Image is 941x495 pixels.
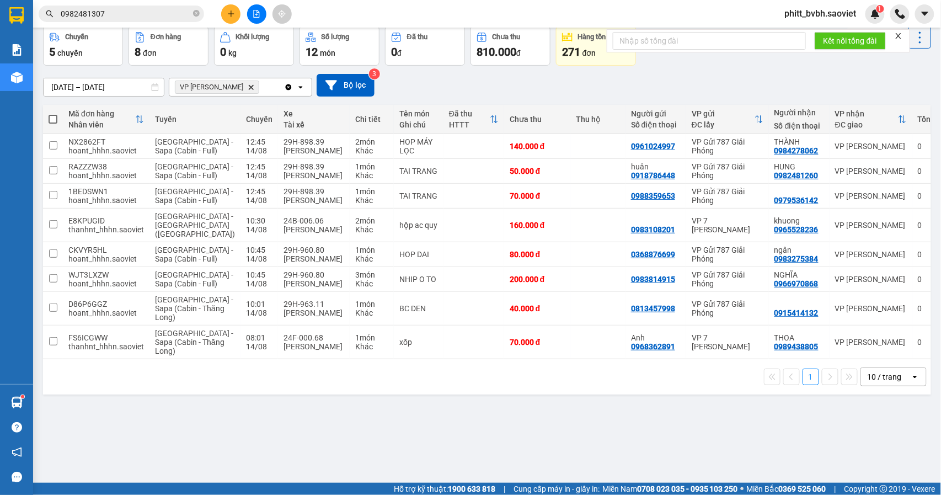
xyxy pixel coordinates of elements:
[774,308,819,317] div: 0915414132
[44,78,164,96] input: Select a date range.
[631,333,681,342] div: Anh
[68,300,144,308] div: D86P6GGZ
[284,308,344,317] div: [PERSON_NAME]
[355,171,388,180] div: Khác
[631,304,675,313] div: 0813457998
[835,142,907,151] div: VP [PERSON_NAME]
[774,171,819,180] div: 0982481260
[835,250,907,259] div: VP [PERSON_NAME]
[399,191,438,200] div: TAI TRANG
[355,300,388,308] div: 1 món
[355,342,388,351] div: Khác
[193,10,200,17] span: close-circle
[355,246,388,254] div: 1 món
[631,191,675,200] div: 0988359653
[284,333,344,342] div: 24F-000.68
[9,7,24,24] img: logo-vxr
[246,187,272,196] div: 12:45
[68,342,144,351] div: thanhnt_hhhn.saoviet
[220,45,226,58] span: 0
[284,137,344,146] div: 29H-898.39
[774,254,819,263] div: 0983275384
[11,72,23,83] img: warehouse-icon
[510,191,565,200] div: 70.000 đ
[774,279,819,288] div: 0966970868
[399,250,438,259] div: HOP DAI
[510,115,565,124] div: Chưa thu
[692,300,763,317] div: VP Gửi 787 Giải Phóng
[246,333,272,342] div: 08:01
[510,250,565,259] div: 80.000 đ
[692,333,763,351] div: VP 7 [PERSON_NAME]
[692,137,763,155] div: VP Gửi 787 Giải Phóng
[631,162,681,171] div: huân
[284,171,344,180] div: [PERSON_NAME]
[741,487,744,491] span: ⚪️
[911,372,919,381] svg: open
[68,109,135,118] div: Mã đơn hàng
[631,250,675,259] div: 0368876699
[774,246,824,254] div: ngân
[631,142,675,151] div: 0961024997
[248,84,254,91] svg: Delete
[246,225,272,234] div: 14/08
[355,270,388,279] div: 3 món
[228,49,237,57] span: kg
[510,275,565,284] div: 200.000 đ
[11,397,23,408] img: warehouse-icon
[221,4,240,24] button: plus
[774,225,819,234] div: 0965528236
[68,137,144,146] div: NX2862FT
[399,120,438,129] div: Ghi chú
[284,196,344,205] div: [PERSON_NAME]
[556,26,636,66] button: Hàng tồn271đơn
[915,4,934,24] button: caret-down
[493,33,521,41] div: Chưa thu
[516,49,521,57] span: đ
[246,300,272,308] div: 10:01
[355,279,388,288] div: Khác
[12,472,22,482] span: message
[155,137,233,155] span: [GEOGRAPHIC_DATA] - Sapa (Cabin - Full)
[835,191,907,200] div: VP [PERSON_NAME]
[246,196,272,205] div: 14/08
[747,483,826,495] span: Miền Bắc
[835,221,907,230] div: VP [PERSON_NAME]
[12,422,22,433] span: question-circle
[470,26,550,66] button: Chưa thu810.000đ
[246,171,272,180] div: 14/08
[631,342,675,351] div: 0968362891
[355,115,388,124] div: Chi tiết
[815,32,886,50] button: Kết nối tổng đài
[774,342,819,351] div: 0989438805
[868,371,902,382] div: 10 / trang
[284,83,293,92] svg: Clear all
[443,105,504,134] th: Toggle SortBy
[284,270,344,279] div: 29H-960.80
[246,279,272,288] div: 14/08
[369,68,380,79] sup: 3
[355,225,388,234] div: Khác
[155,162,233,180] span: [GEOGRAPHIC_DATA] - Sapa (Cabin - Full)
[306,45,318,58] span: 12
[322,33,350,41] div: Số lượng
[613,32,806,50] input: Nhập số tổng đài
[582,49,596,57] span: đơn
[284,216,344,225] div: 24B-006.06
[284,254,344,263] div: [PERSON_NAME]
[385,26,465,66] button: Đã thu0đ
[246,216,272,225] div: 10:30
[510,338,565,347] div: 70.000 đ
[68,279,144,288] div: hoant_hhhn.saoviet
[355,216,388,225] div: 2 món
[692,109,755,118] div: VP gửi
[300,26,379,66] button: Số lượng12món
[803,369,819,385] button: 1
[774,216,824,225] div: khuong
[637,485,738,493] strong: 0708 023 035 - 0935 103 250
[227,10,235,18] span: plus
[578,33,606,41] div: Hàng tồn
[355,146,388,155] div: Khác
[246,308,272,317] div: 14/08
[449,109,490,118] div: Đã thu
